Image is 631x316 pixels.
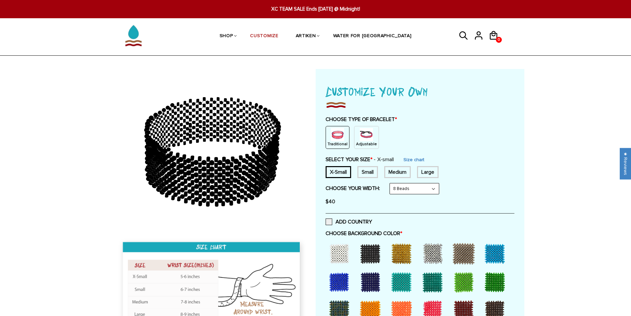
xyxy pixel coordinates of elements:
[620,148,631,179] div: Click to open Judge.me floating reviews tab
[403,157,424,162] a: Size chart
[384,166,411,178] div: 7.5 inches
[419,240,449,267] div: Silver
[326,230,514,237] label: CHOOSE BACKGROUND COLOR
[450,269,480,295] div: Light Green
[326,116,514,123] label: CHOOSE TYPE OF BRACELET
[360,128,373,141] img: string.PNG
[357,269,387,295] div: Dark Blue
[220,19,233,53] a: SHOP
[328,141,347,147] p: Traditional
[419,269,449,295] div: Teal
[326,126,349,149] div: Non String
[417,166,439,178] div: 8 inches
[326,240,355,267] div: White
[250,19,278,53] a: CUSTOMIZE
[481,269,511,295] div: Kenya Green
[326,156,394,163] label: SELECT YOUR SIZE
[326,219,372,225] label: ADD COUNTRY
[296,19,316,53] a: ARTIKEN
[326,198,335,205] span: $40
[333,19,412,53] a: WATER FOR [GEOGRAPHIC_DATA]
[326,100,346,109] img: imgboder_100x.png
[326,269,355,295] div: Bush Blue
[331,128,344,141] img: non-string.png
[357,166,378,178] div: 7 inches
[388,269,418,295] div: Turquoise
[374,156,394,163] span: X-small
[496,35,501,45] span: 0
[489,42,503,43] a: 0
[357,240,387,267] div: Black
[326,82,514,100] h1: Customize Your Own
[450,240,480,267] div: Grey
[326,166,351,178] div: 6 inches
[356,141,377,147] p: Adjustable
[388,240,418,267] div: Gold
[193,5,438,13] span: XC TEAM SALE Ends [DATE] @ Midnight!
[354,126,379,149] div: String
[326,185,380,192] label: CHOOSE YOUR WIDTH:
[481,240,511,267] div: Sky Blue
